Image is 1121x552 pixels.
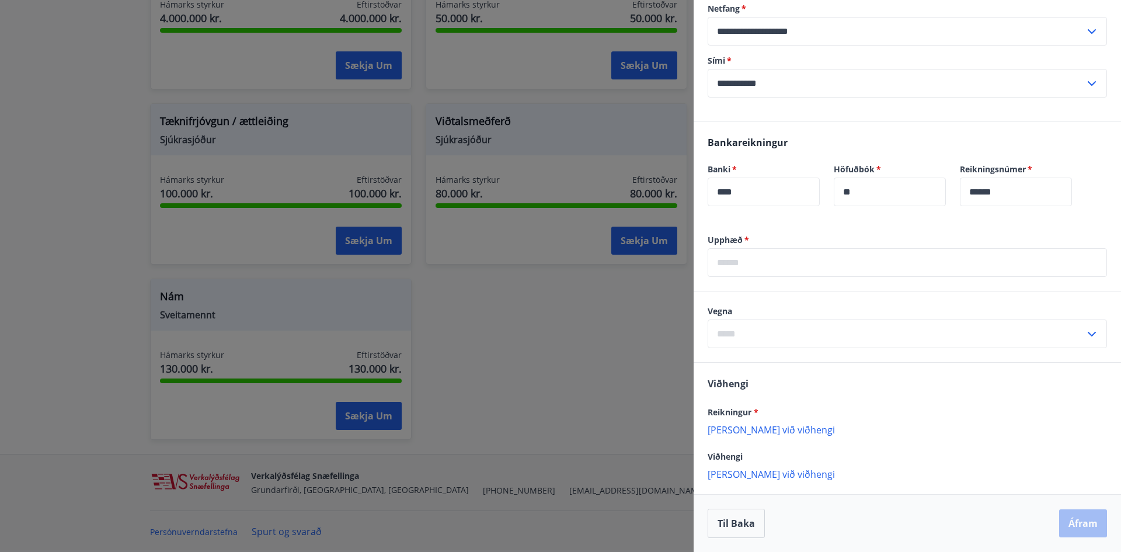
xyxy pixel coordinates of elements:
span: Viðhengi [708,377,749,390]
label: Vegna [708,305,1107,317]
span: Bankareikningur [708,136,788,149]
button: Til baka [708,509,765,538]
label: Sími [708,55,1107,67]
p: [PERSON_NAME] við viðhengi [708,423,1107,435]
div: Upphæð [708,248,1107,277]
label: Upphæð [708,234,1107,246]
label: Banki [708,164,820,175]
label: Reikningsnúmer [960,164,1072,175]
p: [PERSON_NAME] við viðhengi [708,468,1107,480]
label: Netfang [708,3,1107,15]
span: Reikningur [708,407,758,418]
span: Viðhengi [708,451,743,462]
label: Höfuðbók [834,164,946,175]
